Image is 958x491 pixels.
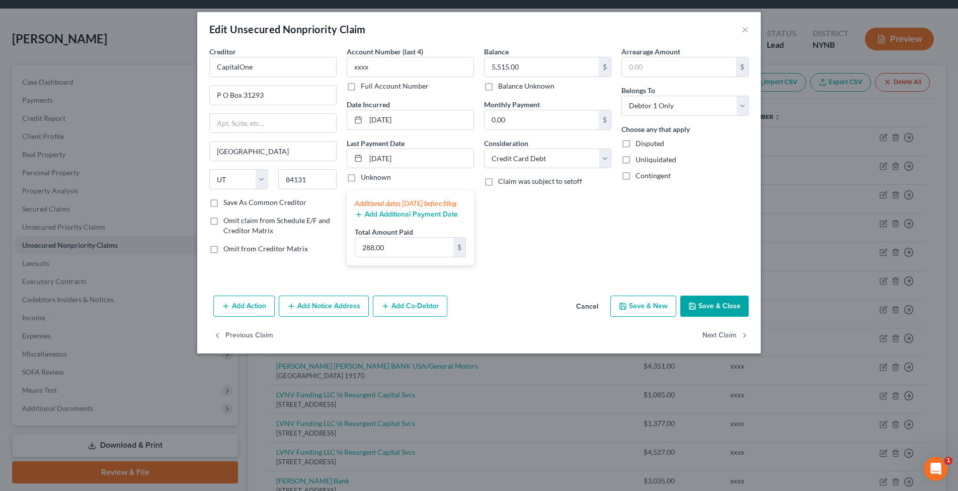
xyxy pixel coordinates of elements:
[223,197,306,207] label: Save As Common Creditor
[498,81,554,91] label: Balance Unknown
[209,22,366,36] div: Edit Unsecured Nonpriority Claim
[366,110,473,129] input: MM/DD/YYYY
[924,457,948,481] iframe: Intercom live chat
[944,457,952,465] span: 1
[485,57,599,77] input: 0.00
[347,138,405,149] label: Last Payment Date
[209,57,337,77] input: Search creditor by name...
[223,216,330,235] span: Omit claim from Schedule E/F and Creditor Matrix
[484,99,540,110] label: Monthly Payment
[347,99,390,110] label: Date Incurred
[213,325,273,346] button: Previous Claim
[568,297,606,317] button: Cancel
[485,110,599,129] input: 0.00
[484,138,528,149] label: Consideration
[621,86,655,95] span: Belongs To
[599,57,611,77] div: $
[355,227,413,237] label: Total Amount Paid
[635,139,664,148] span: Disputed
[484,46,509,57] label: Balance
[210,142,336,161] input: Enter city...
[621,46,680,57] label: Arrearage Amount
[635,171,671,180] span: Contingent
[599,110,611,129] div: $
[610,296,676,317] button: Save & New
[210,114,336,133] input: Apt, Suite, etc...
[621,124,690,134] label: Choose any that apply
[702,325,749,346] button: Next Claim
[355,198,466,208] div: Additional dates [DATE] before filing
[361,172,391,182] label: Unknown
[361,81,429,91] label: Full Account Number
[680,296,749,317] button: Save & Close
[373,296,447,317] button: Add Co-Debtor
[355,211,458,219] button: Add Additional Payment Date
[453,238,465,257] div: $
[213,296,275,317] button: Add Action
[366,149,473,168] input: MM/DD/YYYY
[355,238,453,257] input: 0.00
[209,47,236,56] span: Creditor
[622,57,736,77] input: 0.00
[278,169,337,189] input: Enter zip...
[279,296,369,317] button: Add Notice Address
[635,155,676,164] span: Unliquidated
[223,244,308,253] span: Omit from Creditor Matrix
[498,177,582,185] span: Claim was subject to setoff
[210,86,336,105] input: Enter address...
[736,57,748,77] div: $
[347,46,423,57] label: Account Number (last 4)
[347,57,474,77] input: XXXX
[742,23,749,35] button: ×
